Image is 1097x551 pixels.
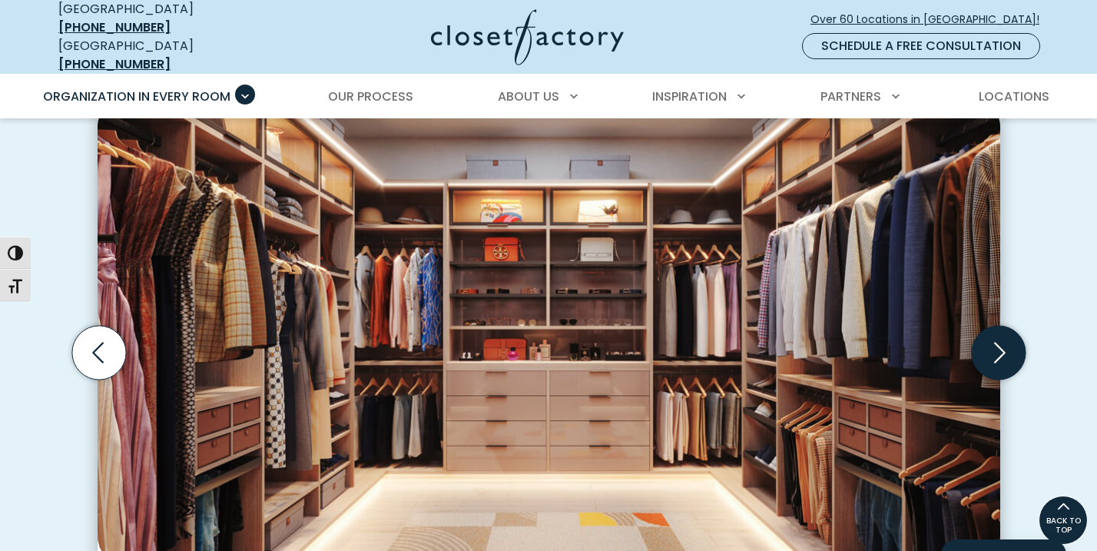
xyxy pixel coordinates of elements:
nav: Primary Menu [32,75,1065,118]
span: BACK TO TOP [1039,516,1087,535]
a: BACK TO TOP [1039,496,1088,545]
span: Our Process [328,88,413,105]
span: Locations [979,88,1049,105]
button: Next slide [966,320,1032,386]
span: Over 60 Locations in [GEOGRAPHIC_DATA]! [810,12,1052,28]
a: Over 60 Locations in [GEOGRAPHIC_DATA]! [810,6,1052,33]
span: Organization in Every Room [43,88,230,105]
span: Partners [820,88,881,105]
a: Schedule a Free Consultation [802,33,1040,59]
img: Closet Factory Logo [431,9,624,65]
div: [GEOGRAPHIC_DATA] [58,37,281,74]
a: [PHONE_NUMBER] [58,18,171,36]
span: Inspiration [652,88,727,105]
button: Previous slide [66,320,132,386]
a: [PHONE_NUMBER] [58,55,171,73]
span: About Us [498,88,559,105]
